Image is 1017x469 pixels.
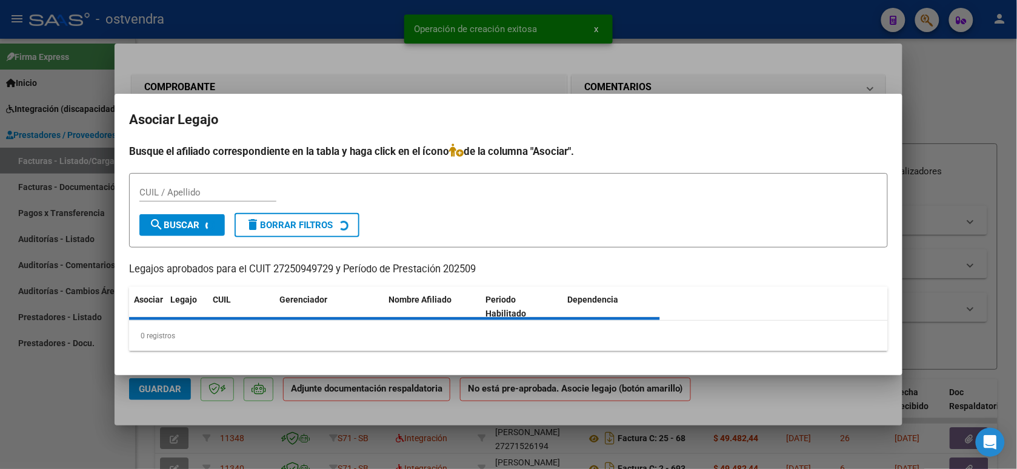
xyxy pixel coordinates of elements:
h2: Asociar Legajo [129,108,888,131]
datatable-header-cell: Nombre Afiliado [384,287,481,327]
datatable-header-cell: Asociar [129,287,165,327]
span: Borrar Filtros [245,220,333,231]
div: 0 registros [129,321,888,351]
span: Asociar [134,295,163,304]
datatable-header-cell: Legajo [165,287,208,327]
button: Buscar [139,214,225,236]
span: Legajo [170,295,197,304]
span: CUIL [213,295,231,304]
span: Buscar [149,220,199,231]
mat-icon: delete [245,217,260,232]
span: Periodo Habilitado [486,295,527,318]
span: Nombre Afiliado [388,295,452,304]
button: Borrar Filtros [235,213,359,237]
h4: Busque el afiliado correspondiente en la tabla y haga click en el ícono de la columna "Asociar". [129,143,888,159]
span: Dependencia [568,295,619,304]
p: Legajos aprobados para el CUIT 27250949729 y Período de Prestación 202509 [129,262,888,277]
datatable-header-cell: CUIL [208,287,275,327]
span: Gerenciador [279,295,327,304]
datatable-header-cell: Gerenciador [275,287,384,327]
div: Open Intercom Messenger [976,428,1005,457]
datatable-header-cell: Periodo Habilitado [481,287,563,327]
datatable-header-cell: Dependencia [563,287,661,327]
mat-icon: search [149,217,164,232]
